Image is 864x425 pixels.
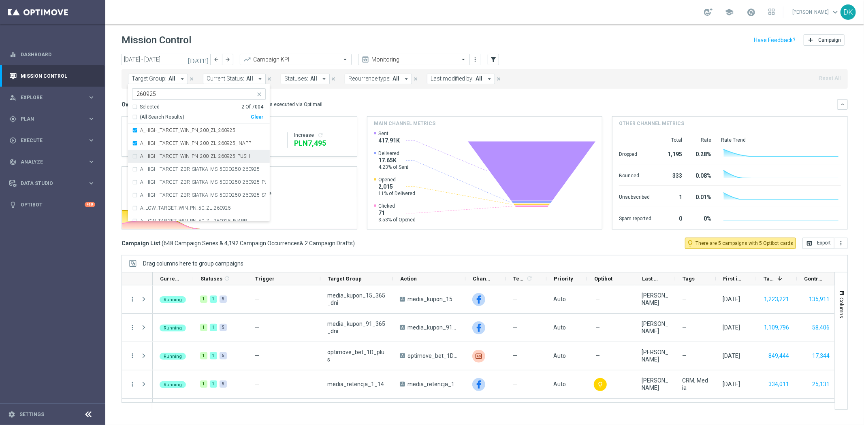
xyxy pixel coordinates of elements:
[222,274,230,283] span: Calculate column
[267,76,272,82] i: close
[811,379,830,389] button: 25,131
[619,190,651,203] div: Unsubscribed
[9,94,96,101] button: person_search Explore keyboard_arrow_right
[207,75,244,82] span: Current Status:
[21,181,87,186] span: Data Studio
[9,65,95,87] div: Mission Control
[513,295,517,303] span: —
[554,276,573,282] span: Priority
[210,295,217,303] div: 1
[378,164,409,170] span: 4.23% of Sent
[160,324,186,331] colored-tag: Running
[9,44,95,65] div: Dashboard
[132,75,166,82] span: Target Group:
[164,382,182,387] span: Running
[476,75,482,82] span: All
[9,137,87,144] div: Execute
[129,295,136,303] button: more_vert
[129,380,136,388] button: more_vert
[294,138,350,148] div: PLN7,495
[220,380,227,388] div: 5
[140,180,266,185] label: A_HIGH_TARGET_ZBR_SIATKA_MS_50DO250_260925_PUSH
[246,181,350,190] h2: 3.53%
[723,324,740,331] div: 29 Sep 2025, Monday
[140,141,251,146] label: A_HIGH_TARGET_WIN_PN_200_ZL_260925_INAPP
[21,159,87,164] span: Analyze
[682,377,709,391] span: CRM, Media
[310,75,317,82] span: All
[294,132,350,138] div: Increase
[802,238,834,249] button: open_in_browser Export
[122,34,191,46] h1: Mission Control
[393,75,399,82] span: All
[619,120,684,127] h4: Other channel metrics
[255,324,259,331] span: —
[378,209,416,217] span: 71
[87,179,95,187] i: keyboard_arrow_right
[513,352,517,359] span: —
[378,137,400,144] span: 417.91K
[129,324,136,331] button: more_vert
[721,137,841,143] div: Rate Trend
[140,167,260,172] label: A_HIGH_TARGET_ZBR_SIATKA_MS_50DO250_260925
[8,411,15,418] i: settings
[400,325,405,330] span: A
[472,56,479,63] i: more_vert
[87,158,95,166] i: keyboard_arrow_right
[400,382,405,387] span: A
[255,276,275,282] span: Trigger
[723,276,742,282] span: First in Range
[838,240,844,246] i: more_vert
[317,132,324,138] i: refresh
[188,74,195,83] button: close
[255,296,259,302] span: —
[164,297,182,302] span: Running
[160,380,186,388] colored-tag: Running
[9,158,17,166] i: track_changes
[160,276,179,282] span: Current Status
[692,168,711,181] div: 0.08%
[378,176,416,183] span: Opened
[472,321,485,334] div: Facebook Custom Audience
[164,240,300,247] span: 648 Campaign Series & 4,192 Campaign Occurrences
[200,380,207,388] div: 1
[211,54,222,65] button: arrow_back
[132,124,266,137] div: A_HIGH_TARGET_WIN_PN_200_ZL_260925
[348,75,390,82] span: Recurrence type:
[331,76,336,82] i: close
[473,276,492,282] span: Channel
[472,293,485,306] img: Facebook Custom Audience
[9,159,96,165] div: track_changes Analyze keyboard_arrow_right
[203,74,266,84] button: Current Status: All arrow_drop_down
[807,37,814,43] i: add
[682,295,687,303] span: —
[838,297,845,318] span: Columns
[619,168,651,181] div: Bounced
[723,352,740,359] div: 29 Sep 2025, Monday
[241,104,263,110] div: 2 Of 7004
[143,260,243,267] div: Row Groups
[129,352,136,359] button: more_vert
[9,94,87,101] div: Explore
[225,57,230,62] i: arrow_forward
[472,378,485,391] div: Facebook Custom Audience
[9,194,95,215] div: Optibot
[330,74,337,83] button: close
[9,73,96,79] button: Mission Control
[361,55,369,64] i: preview
[723,380,740,388] div: 29 Sep 2025, Monday
[140,114,184,121] span: (All Search Results)
[595,295,600,303] span: —
[188,56,209,63] i: [DATE]
[255,89,262,96] button: close
[213,57,219,62] i: arrow_back
[9,202,96,208] div: lightbulb Optibot +10
[472,350,485,363] img: Criteo
[471,55,480,64] button: more_vert
[513,380,517,388] span: —
[553,296,566,302] span: Auto
[160,295,186,303] colored-tag: Running
[594,276,612,282] span: Optibot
